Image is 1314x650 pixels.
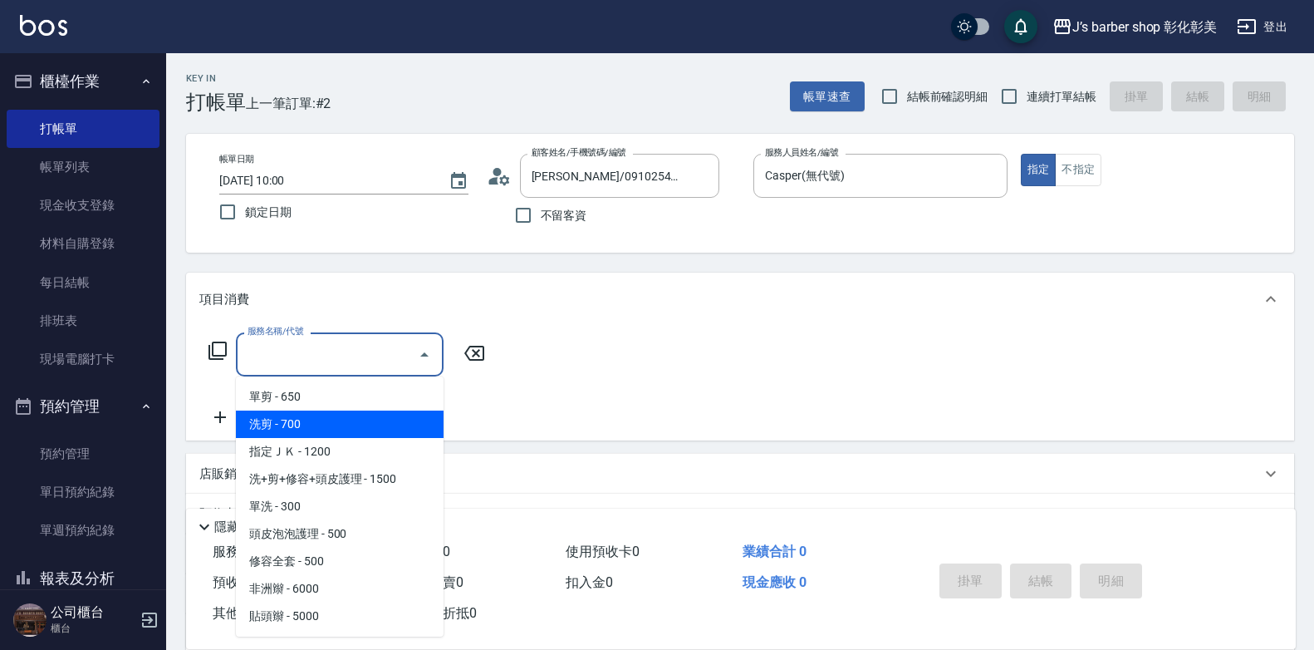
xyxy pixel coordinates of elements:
button: 指定 [1021,154,1057,186]
span: 連續打單結帳 [1027,88,1096,106]
p: 隱藏業績明細 [214,519,289,536]
button: J’s barber shop 彰化彰美 [1046,10,1223,44]
span: 鎖定日期 [245,204,292,221]
button: 櫃檯作業 [7,60,159,103]
span: 貼頭辮 - 5000 [236,603,444,630]
a: 材料自購登錄 [7,224,159,263]
span: 其他付款方式 0 [213,605,300,621]
a: 打帳單 [7,110,159,148]
a: 現金收支登錄 [7,186,159,224]
p: 櫃台 [51,621,135,636]
span: 現金應收 0 [743,574,807,590]
label: 顧客姓名/手機號碼/編號 [532,146,626,159]
span: 預收卡販賣 0 [213,574,287,590]
span: 非洲辮 - 6000 [236,575,444,603]
button: 登出 [1230,12,1294,42]
span: 扣入金 0 [566,574,613,590]
p: 項目消費 [199,291,249,308]
img: Logo [20,15,67,36]
span: 洗+剪+修容+頭皮護理 - 1500 [236,465,444,493]
a: 現場電腦打卡 [7,340,159,378]
label: 帳單日期 [219,153,254,165]
img: Person [13,603,47,637]
span: 上一筆訂單:#2 [246,93,331,114]
button: 不指定 [1055,154,1101,186]
div: 項目消費 [186,273,1294,326]
div: 店販銷售 [186,454,1294,494]
p: 預收卡販賣 [199,505,262,523]
div: J’s barber shop 彰化彰美 [1072,17,1217,37]
div: 預收卡販賣 [186,494,1294,534]
span: 洗剪 - 700 [236,411,444,438]
h2: Key In [186,73,246,84]
span: 結帳前確認明細 [907,88,988,106]
a: 預約管理 [7,435,159,473]
a: 排班表 [7,302,159,340]
h3: 打帳單 [186,91,246,114]
a: 帳單列表 [7,148,159,186]
p: 店販銷售 [199,465,249,483]
span: 指定ＪＫ - 1200 [236,438,444,465]
button: 報表及分析 [7,557,159,600]
span: 修容全套 - 500 [236,548,444,575]
span: 不留客資 [541,207,587,224]
button: save [1004,10,1037,43]
a: 單日預約紀錄 [7,473,159,511]
button: Close [411,342,438,368]
span: 單洗 - 300 [236,493,444,520]
h5: 公司櫃台 [51,604,135,621]
label: 服務名稱/代號 [248,325,303,337]
button: 帳單速查 [790,81,865,112]
label: 服務人員姓名/編號 [765,146,838,159]
span: 單剪 - 650 [236,383,444,411]
a: 每日結帳 [7,263,159,302]
span: 使用預收卡 0 [566,544,640,559]
span: 業績合計 0 [743,544,807,559]
a: 單週預約紀錄 [7,511,159,549]
button: Choose date, selected date is 2025-09-04 [439,161,478,201]
span: 頭皮泡泡護理 - 500 [236,520,444,548]
button: 預約管理 [7,385,159,428]
span: 服務消費 0 [213,544,273,559]
input: YYYY/MM/DD hh:mm [219,167,432,195]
